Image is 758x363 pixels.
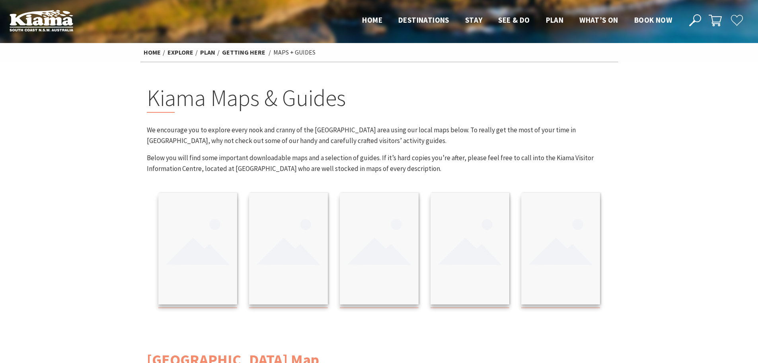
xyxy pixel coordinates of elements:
[398,15,449,25] span: Destinations
[423,182,517,316] img: Kiama Walks Guide
[168,48,193,57] a: Explore
[546,15,564,25] span: Plan
[354,14,680,27] nav: Main Menu
[10,10,73,31] img: Kiama Logo
[513,182,608,316] img: Kiama Cycling Guide
[340,193,419,308] a: Kiama Mobility Map
[200,48,215,57] a: Plan
[634,15,672,25] span: Book now
[158,193,237,308] a: Kiama Townships Map
[144,48,161,57] a: Home
[431,193,509,308] a: Kiama Walks Guide
[521,193,600,308] a: Kiama Cycling Guide
[498,15,530,25] span: See & Do
[147,84,612,113] h2: Kiama Maps & Guides
[147,153,612,174] p: Below you will find some important downloadable maps and a selection of guides. If it’s hard copi...
[273,47,316,58] li: Maps + Guides
[222,48,265,57] a: Getting Here
[465,15,483,25] span: Stay
[150,182,245,316] img: Kiama Townships Map
[249,193,328,308] a: Kiama Regional Map
[579,15,618,25] span: What’s On
[241,182,336,316] img: Kiama Regional Map
[332,182,427,316] img: Kiama Mobility Map
[147,125,612,146] p: We encourage you to explore every nook and cranny of the [GEOGRAPHIC_DATA] area using our local m...
[362,15,382,25] span: Home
